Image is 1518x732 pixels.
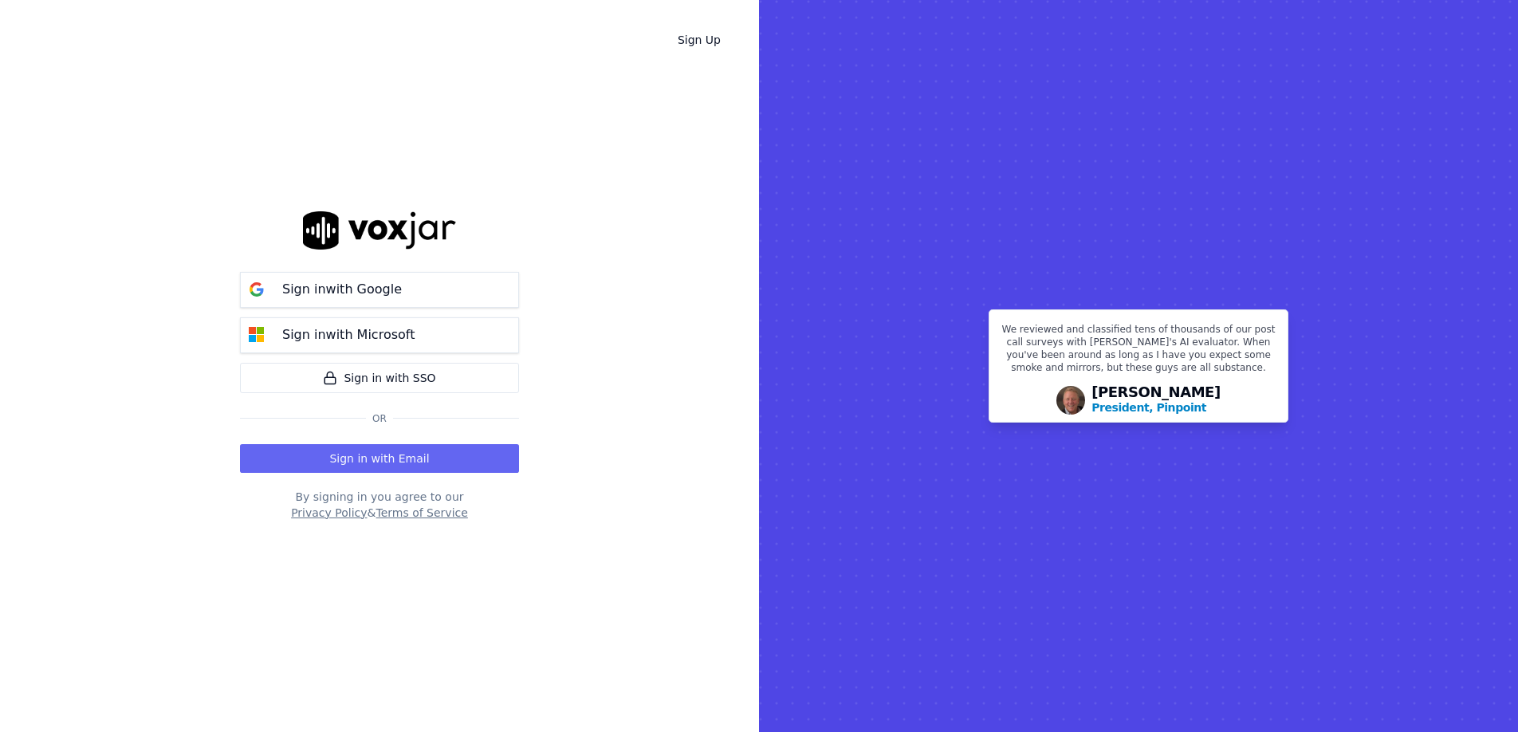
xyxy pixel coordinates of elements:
img: google Sign in button [241,274,273,305]
img: Avatar [1056,386,1085,415]
img: logo [303,211,456,249]
button: Sign inwith Google [240,272,519,308]
button: Privacy Policy [291,505,367,521]
a: Sign Up [665,26,733,54]
p: Sign in with Google [282,280,402,299]
img: microsoft Sign in button [241,319,273,351]
button: Sign in with Email [240,444,519,473]
a: Sign in with SSO [240,363,519,393]
div: By signing in you agree to our & [240,489,519,521]
div: [PERSON_NAME] [1091,385,1221,415]
p: We reviewed and classified tens of thousands of our post call surveys with [PERSON_NAME]'s AI eva... [999,323,1278,380]
p: President, Pinpoint [1091,399,1206,415]
button: Sign inwith Microsoft [240,317,519,353]
button: Terms of Service [376,505,467,521]
span: Or [366,412,393,425]
p: Sign in with Microsoft [282,325,415,344]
